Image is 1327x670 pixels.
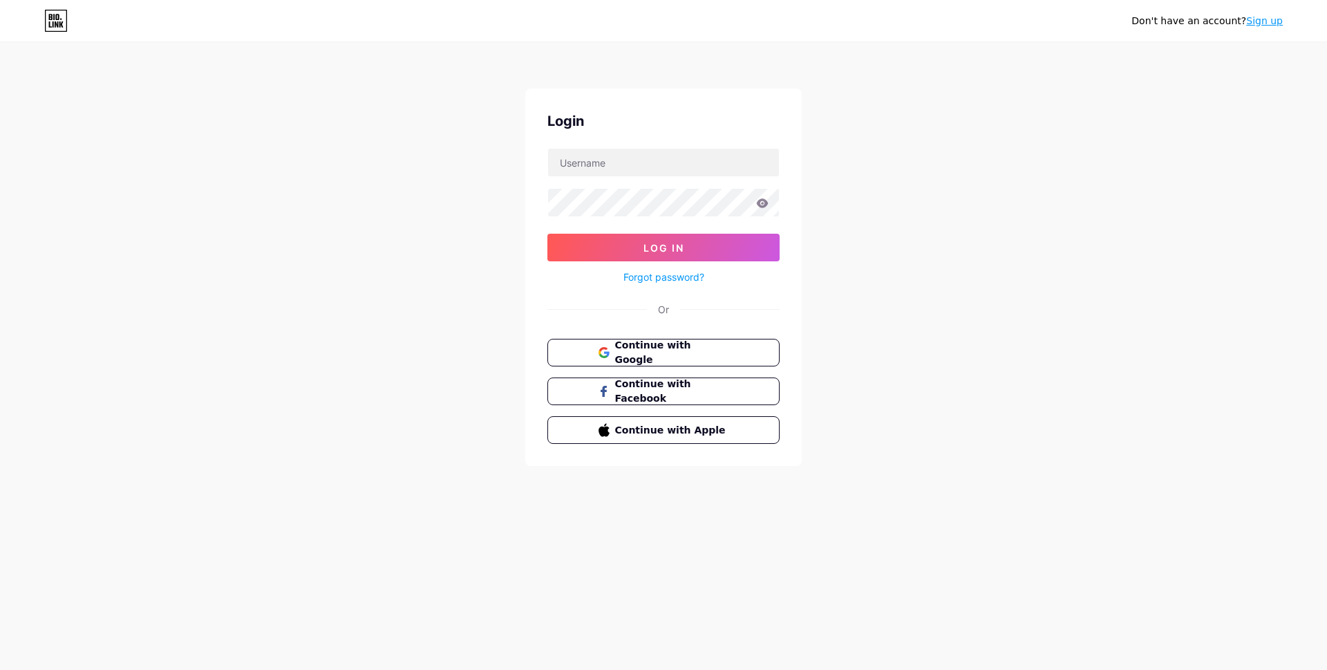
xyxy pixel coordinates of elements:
button: Continue with Apple [547,416,780,444]
div: Don't have an account? [1131,14,1283,28]
span: Continue with Apple [615,423,729,438]
div: Or [658,302,669,317]
button: Continue with Facebook [547,378,780,405]
div: Login [547,111,780,131]
input: Username [548,149,779,176]
a: Sign up [1246,15,1283,26]
button: Continue with Google [547,339,780,366]
span: Log In [643,242,684,254]
span: Continue with Google [615,338,729,367]
button: Log In [547,234,780,261]
span: Continue with Facebook [615,377,729,406]
a: Forgot password? [623,270,704,284]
